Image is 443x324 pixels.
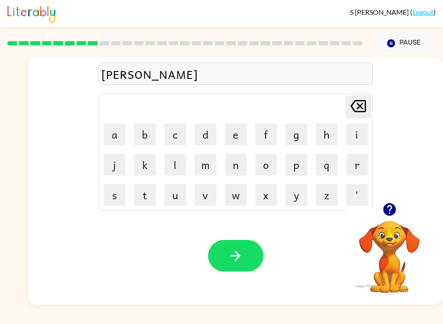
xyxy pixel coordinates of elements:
button: s [104,184,125,206]
button: v [195,184,216,206]
button: u [164,184,186,206]
button: b [134,123,156,145]
button: z [316,184,337,206]
button: f [255,123,277,145]
button: m [195,154,216,175]
button: k [134,154,156,175]
span: S [PERSON_NAME] [350,8,410,16]
button: t [134,184,156,206]
button: j [104,154,125,175]
button: d [195,123,216,145]
a: Logout [412,8,433,16]
button: l [164,154,186,175]
button: q [316,154,337,175]
button: ' [346,184,368,206]
div: [PERSON_NAME] [101,65,370,83]
button: i [346,123,368,145]
video: Your browser must support playing .mp4 files to use Literably. Please try using another browser. [346,207,433,294]
button: Pause [373,33,436,53]
button: w [225,184,247,206]
button: o [255,154,277,175]
button: c [164,123,186,145]
button: h [316,123,337,145]
button: x [255,184,277,206]
button: y [286,184,307,206]
button: p [286,154,307,175]
img: Literably [7,3,55,23]
button: g [286,123,307,145]
button: e [225,123,247,145]
button: a [104,123,125,145]
button: n [225,154,247,175]
div: ( ) [350,8,436,16]
button: r [346,154,368,175]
